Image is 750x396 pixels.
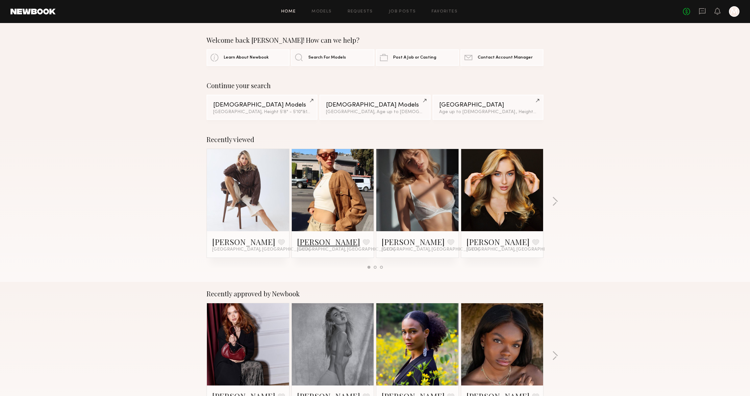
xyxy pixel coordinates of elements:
div: [DEMOGRAPHIC_DATA] Models [326,102,424,108]
a: [PERSON_NAME] [297,236,360,247]
a: [PERSON_NAME] [466,236,530,247]
a: Contact Account Manager [461,49,543,66]
span: Post A Job or Casting [393,56,436,60]
span: Search For Models [308,56,346,60]
span: [GEOGRAPHIC_DATA], [GEOGRAPHIC_DATA] [382,247,480,252]
span: [GEOGRAPHIC_DATA], [GEOGRAPHIC_DATA] [212,247,310,252]
a: [GEOGRAPHIC_DATA]Age up to [DEMOGRAPHIC_DATA]., Height from 5'7" [433,95,543,120]
div: [GEOGRAPHIC_DATA], Height 5'8" - 5'10" [213,110,311,114]
a: [DEMOGRAPHIC_DATA] Models[GEOGRAPHIC_DATA], Age up to [DEMOGRAPHIC_DATA]. [319,95,430,120]
span: [GEOGRAPHIC_DATA], [GEOGRAPHIC_DATA] [466,247,564,252]
div: [GEOGRAPHIC_DATA], Age up to [DEMOGRAPHIC_DATA]. [326,110,424,114]
a: [DEMOGRAPHIC_DATA] Models[GEOGRAPHIC_DATA], Height 5'8" - 5'10"&1other filter [207,95,317,120]
div: Age up to [DEMOGRAPHIC_DATA]., Height from 5'7" [439,110,537,114]
span: Contact Account Manager [478,56,533,60]
span: Learn About Newbook [224,56,269,60]
a: Search For Models [291,49,374,66]
a: Job Posts [389,10,416,14]
a: Favorites [432,10,458,14]
span: & 1 other filter [303,110,331,114]
div: [DEMOGRAPHIC_DATA] Models [213,102,311,108]
a: Home [281,10,296,14]
a: [PERSON_NAME] [212,236,275,247]
a: [PERSON_NAME] [382,236,445,247]
div: Recently approved by Newbook [207,290,543,298]
div: Continue your search [207,82,543,89]
div: [GEOGRAPHIC_DATA] [439,102,537,108]
a: Post A Job or Casting [376,49,459,66]
span: [GEOGRAPHIC_DATA], [GEOGRAPHIC_DATA] [297,247,395,252]
a: Models [312,10,332,14]
div: Welcome back [PERSON_NAME]! How can we help? [207,36,543,44]
a: M [729,6,739,17]
a: Learn About Newbook [207,49,289,66]
div: Recently viewed [207,136,543,143]
a: Requests [348,10,373,14]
